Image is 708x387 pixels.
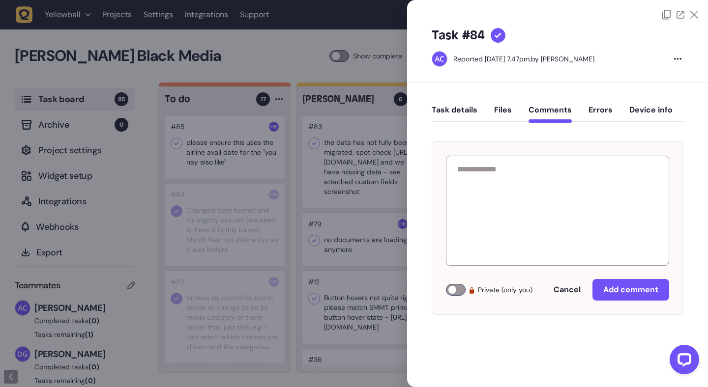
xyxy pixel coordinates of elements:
[453,54,594,64] div: by [PERSON_NAME]
[432,52,447,66] img: Ameet Chohan
[494,105,512,123] button: Files
[629,105,673,123] button: Device info
[544,280,590,300] button: Cancel
[529,105,572,123] button: Comments
[432,105,477,123] button: Task details
[478,284,532,296] span: Private (only you)
[453,55,531,63] div: Reported [DATE] 7.47pm,
[589,105,613,123] button: Errors
[662,341,703,382] iframe: LiveChat chat widget
[603,284,658,295] span: Add comment
[432,28,485,43] h5: Task #84
[592,279,669,301] button: Add comment
[554,284,581,295] span: Cancel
